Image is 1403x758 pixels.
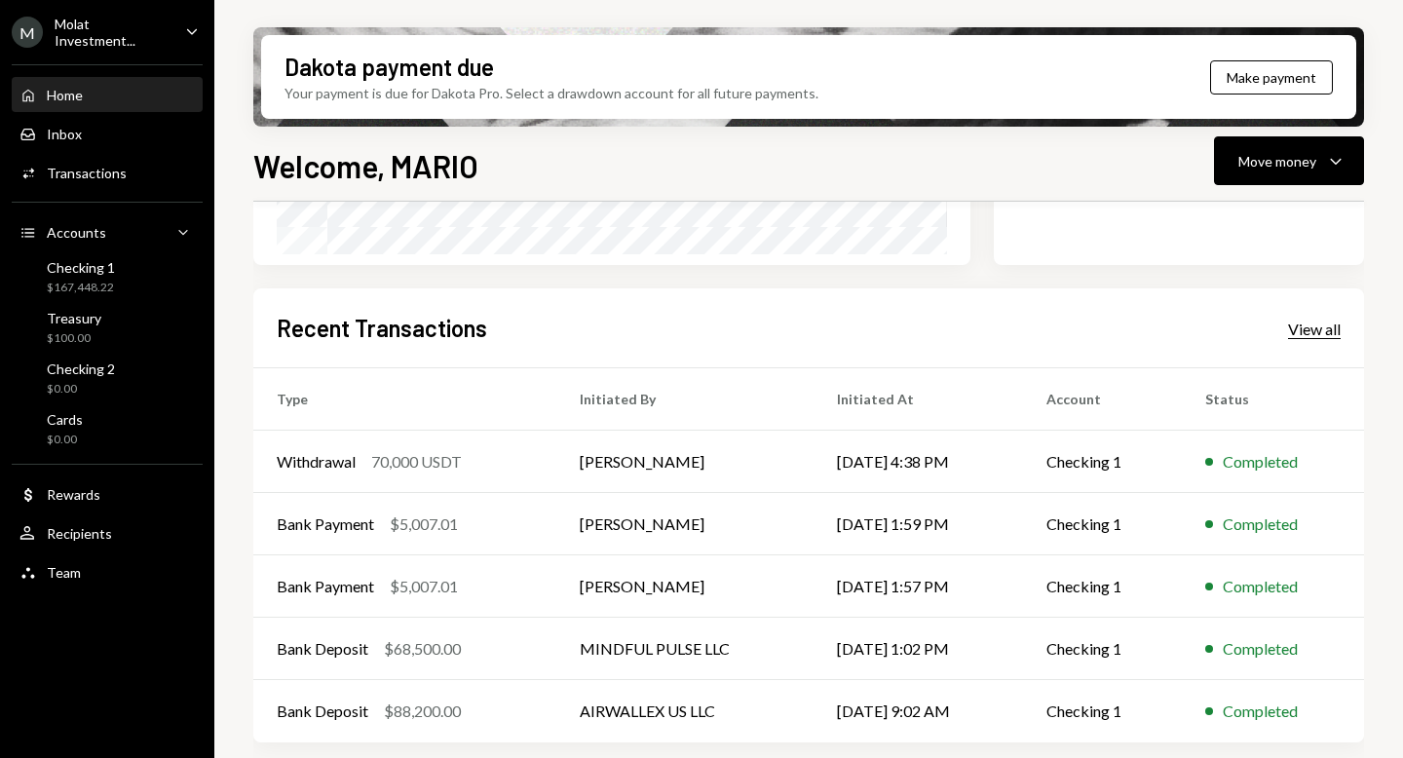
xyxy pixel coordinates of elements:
div: Treasury [47,310,101,326]
a: Checking 2$0.00 [12,355,203,401]
div: $5,007.01 [390,512,458,536]
div: Completed [1223,637,1298,661]
div: Recipients [47,525,112,542]
div: Team [47,564,81,581]
td: [DATE] 1:02 PM [814,618,1022,680]
td: AIRWALLEX US LLC [556,680,814,742]
div: Bank Payment [277,575,374,598]
a: Cards$0.00 [12,405,203,452]
div: View all [1288,320,1341,339]
div: Bank Deposit [277,637,368,661]
td: MINDFUL PULSE LLC [556,618,814,680]
div: Completed [1223,575,1298,598]
div: $68,500.00 [384,637,461,661]
h1: Welcome, MARIO [253,146,478,185]
div: Accounts [47,224,106,241]
th: Type [253,368,556,431]
div: Withdrawal [277,450,356,474]
div: Cards [47,411,83,428]
div: $167,448.22 [47,280,115,296]
div: Your payment is due for Dakota Pro. Select a drawdown account for all future payments. [284,83,818,103]
div: Transactions [47,165,127,181]
div: Move money [1238,151,1316,171]
a: Transactions [12,155,203,190]
td: Checking 1 [1023,431,1182,493]
a: Accounts [12,214,203,249]
td: [DATE] 9:02 AM [814,680,1022,742]
button: Make payment [1210,60,1333,95]
td: [PERSON_NAME] [556,555,814,618]
td: [PERSON_NAME] [556,493,814,555]
div: Home [47,87,83,103]
div: M [12,17,43,48]
div: 70,000 USDT [371,450,462,474]
a: View all [1288,318,1341,339]
th: Initiated At [814,368,1022,431]
td: [DATE] 1:59 PM [814,493,1022,555]
td: Checking 1 [1023,493,1182,555]
div: $5,007.01 [390,575,458,598]
div: Checking 2 [47,360,115,377]
div: $88,200.00 [384,700,461,723]
div: Rewards [47,486,100,503]
a: Home [12,77,203,112]
div: Bank Deposit [277,700,368,723]
h2: Recent Transactions [277,312,487,344]
td: [PERSON_NAME] [556,431,814,493]
div: Completed [1223,700,1298,723]
div: Completed [1223,450,1298,474]
div: Bank Payment [277,512,374,536]
div: $0.00 [47,381,115,398]
div: $100.00 [47,330,101,347]
a: Recipients [12,515,203,550]
a: Checking 1$167,448.22 [12,253,203,300]
div: Checking 1 [47,259,115,276]
th: Initiated By [556,368,814,431]
div: Inbox [47,126,82,142]
div: Molat Investment... [55,16,170,49]
td: Checking 1 [1023,680,1182,742]
div: $0.00 [47,432,83,448]
div: Completed [1223,512,1298,536]
button: Move money [1214,136,1364,185]
div: Dakota payment due [284,51,494,83]
td: Checking 1 [1023,618,1182,680]
td: [DATE] 1:57 PM [814,555,1022,618]
th: Status [1182,368,1364,431]
td: Checking 1 [1023,555,1182,618]
a: Team [12,554,203,589]
a: Treasury$100.00 [12,304,203,351]
th: Account [1023,368,1182,431]
td: [DATE] 4:38 PM [814,431,1022,493]
a: Inbox [12,116,203,151]
a: Rewards [12,476,203,512]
